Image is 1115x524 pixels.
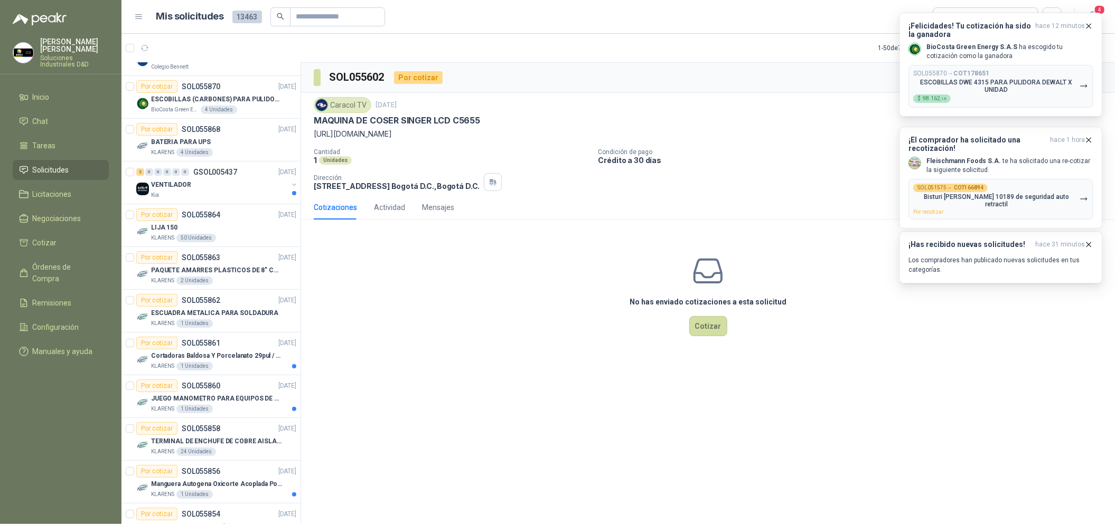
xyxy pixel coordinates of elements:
span: 4 [1094,5,1105,15]
span: 98.162 [923,96,947,101]
p: BATERIA PARA UPS [151,137,211,147]
p: [DATE] [278,82,296,92]
p: Soluciones Industriales D&D [40,55,109,68]
div: 50 Unidades [176,234,216,242]
a: Solicitudes [13,160,109,180]
span: hace 1 hora [1050,136,1085,153]
p: KLARENS [151,277,174,285]
img: Company Logo [909,43,921,55]
p: [STREET_ADDRESS] Bogotá D.C. , Bogotá D.C. [314,182,480,190]
p: SOL055870 → [913,70,989,78]
div: 24 Unidades [176,447,216,456]
p: SOL055856 [182,468,220,475]
a: Por cotizarSOL055864[DATE] Company LogoLIJA 150KLARENS50 Unidades [121,204,301,247]
p: [DATE] [278,466,296,477]
a: Manuales y ayuda [13,341,109,361]
button: Cotizar [689,316,727,336]
a: Por cotizarSOL055856[DATE] Company LogoManguera Autogena Oxicorte Acoplada Por 10 MetrosKLARENS1 ... [121,461,301,503]
a: Por cotizarSOL055863[DATE] Company LogoPAQUETE AMARRES PLASTICOS DE 8" COLOR NEGROKLARENS2 Unidades [121,247,301,290]
a: Por cotizarSOL055868[DATE] Company LogoBATERIA PARA UPSKLARENS4 Unidades [121,119,301,161]
div: 2 Unidades [176,277,213,285]
p: [URL][DOMAIN_NAME] [314,128,1102,140]
a: Por cotizarSOL055870[DATE] Company LogoESCOBILLAS (CARBONES) PARA PULIDORA DEWALTBioCosta Green E... [121,76,301,119]
p: Kia [151,191,159,199]
p: SOL055858 [182,425,220,432]
p: [DATE] [278,296,296,306]
a: Por cotizarSOL055861[DATE] Company LogoCortadoras Baldosa Y Porcelanato 29pul / 74cm - Truper 158... [121,332,301,375]
div: Caracol TV [314,97,371,113]
span: Inicio [33,91,50,103]
a: Por cotizarSOL055858[DATE] Company LogoTERMINAL DE ENCHUFE DE COBRE AISLADO PARA 12AWGKLARENS24 U... [121,418,301,461]
h1: Mis solicitudes [156,9,224,24]
div: Por cotizar [136,337,177,349]
div: Cotizaciones [314,202,357,213]
div: 0 [172,168,180,176]
p: KLARENS [151,447,174,456]
img: Company Logo [136,225,149,238]
img: Company Logo [136,482,149,494]
div: Por cotizar [136,508,177,520]
p: te ha solicitado una re-cotizar la siguiente solicitud. [926,157,1093,175]
span: Por recotizar [913,209,944,215]
button: ¡Felicidades! Tu cotización ha sido la ganadorahace 12 minutos Company LogoBioCosta Green Energy ... [900,13,1102,117]
p: JUEGO MANOMETRO PARA EQUIPOS DE ARGON Y OXICORTE VICTOR [151,394,283,404]
p: Dirección [314,174,480,182]
div: $ [913,94,951,103]
p: VENTILADOR [151,180,191,190]
img: Company Logo [136,439,149,452]
img: Company Logo [136,396,149,409]
p: ESCOBILLAS (CARBONES) PARA PULIDORA DEWALT [151,94,283,104]
div: 0 [181,168,189,176]
p: [DATE] [278,253,296,263]
img: Company Logo [136,183,149,195]
span: search [277,13,284,20]
span: Chat [33,116,49,127]
span: ,15 [940,97,947,101]
div: 1 Unidades [176,319,213,328]
p: SOL055864 [182,211,220,218]
div: Por cotizar [136,251,177,264]
span: Negociaciones [33,213,81,224]
a: Chat [13,111,109,131]
span: Manuales y ayuda [33,346,93,357]
p: MAQUINA DE COSER SINGER LCD C5655 [314,115,480,126]
div: 4 Unidades [201,106,237,114]
div: Unidades [319,156,352,165]
div: Por cotizar [136,465,177,478]
div: 1 - 50 de 7942 [878,40,947,56]
p: Los compradores han publicado nuevas solicitudes en tus categorías. [908,255,1093,274]
p: KLARENS [151,319,174,328]
img: Company Logo [13,43,33,63]
img: Company Logo [136,97,149,110]
b: COT178651 [953,70,989,77]
button: SOL051575→COT166894Bisturi [PERSON_NAME] 10189 de seguridad auto retractilPor recotizar [908,179,1093,220]
div: 0 [163,168,171,176]
p: [DATE] [278,125,296,135]
h3: SOL055602 [329,69,386,85]
a: Tareas [13,136,109,156]
p: KLARENS [151,405,174,413]
span: Cotizar [33,237,57,249]
p: Manguera Autogena Oxicorte Acoplada Por 10 Metros [151,479,283,489]
p: [DATE] [278,509,296,519]
p: ha escogido tu cotización como la ganadora [926,43,1093,61]
div: Por cotizar [136,80,177,93]
span: Tareas [33,140,56,151]
b: BioCosta Green Energy S.A.S [926,43,1017,51]
p: SOL055860 [182,382,220,389]
div: Por cotizar [136,123,177,136]
b: Fleischmann Foods S.A. [926,157,1001,165]
h3: No has enviado cotizaciones a esta solicitud [630,296,786,308]
div: Por cotizar [136,379,177,392]
a: Órdenes de Compra [13,257,109,289]
img: Company Logo [136,268,149,281]
p: SOL055870 [182,83,220,90]
p: KLARENS [151,362,174,370]
p: Cantidad [314,148,590,156]
button: SOL055870→COT178651ESCOBILLAS DWE 4315 PARA PULIDORA DEWALT X UNIDAD$98.162,15 [908,65,1093,108]
div: 2 [136,168,144,176]
p: [DATE] [278,210,296,220]
div: Todas [940,11,962,23]
div: 0 [145,168,153,176]
a: Negociaciones [13,208,109,228]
